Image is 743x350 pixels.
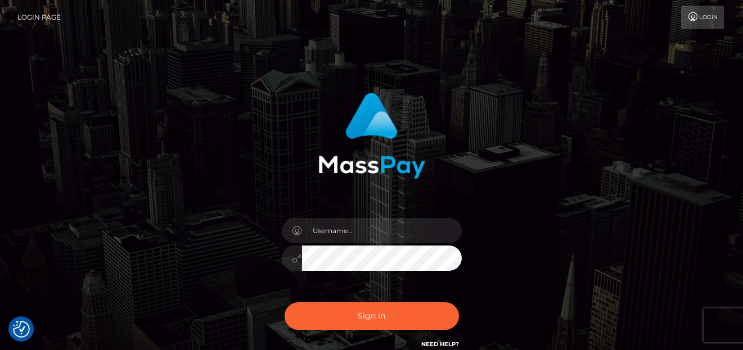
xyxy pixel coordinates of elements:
[17,6,61,29] a: Login Page
[681,6,724,29] a: Login
[302,218,462,243] input: Username...
[285,302,459,330] button: Sign in
[421,340,459,348] a: Need Help?
[13,321,30,338] button: Consent Preferences
[318,93,425,179] img: MassPay Login
[13,321,30,338] img: Revisit consent button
